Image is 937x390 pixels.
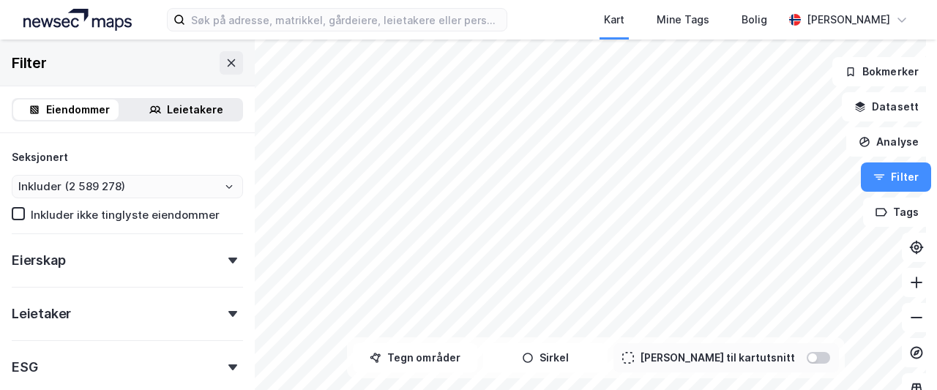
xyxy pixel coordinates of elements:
button: Analyse [846,127,931,157]
button: Open [223,181,235,192]
button: Filter [861,162,931,192]
div: ESG [12,359,37,376]
div: Bolig [742,11,767,29]
div: Leietaker [12,305,71,323]
input: Søk på adresse, matrikkel, gårdeiere, leietakere eller personer [185,9,507,31]
div: Kontrollprogram for chat [864,320,937,390]
button: Datasett [842,92,931,121]
div: Leietakere [167,101,223,119]
button: Sirkel [483,343,608,372]
iframe: Chat Widget [864,320,937,390]
div: Seksjonert [12,149,68,166]
button: Tags [863,198,931,227]
div: [PERSON_NAME] [807,11,890,29]
div: Eierskap [12,252,65,269]
button: Tegn områder [353,343,477,372]
div: Filter [12,51,47,75]
input: ClearOpen [12,176,242,198]
img: logo.a4113a55bc3d86da70a041830d287a7e.svg [23,9,132,31]
div: Inkluder ikke tinglyste eiendommer [31,208,220,222]
div: [PERSON_NAME] til kartutsnitt [640,349,795,367]
button: Bokmerker [832,57,931,86]
div: Mine Tags [657,11,709,29]
div: Eiendommer [46,101,110,119]
div: Kart [604,11,624,29]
